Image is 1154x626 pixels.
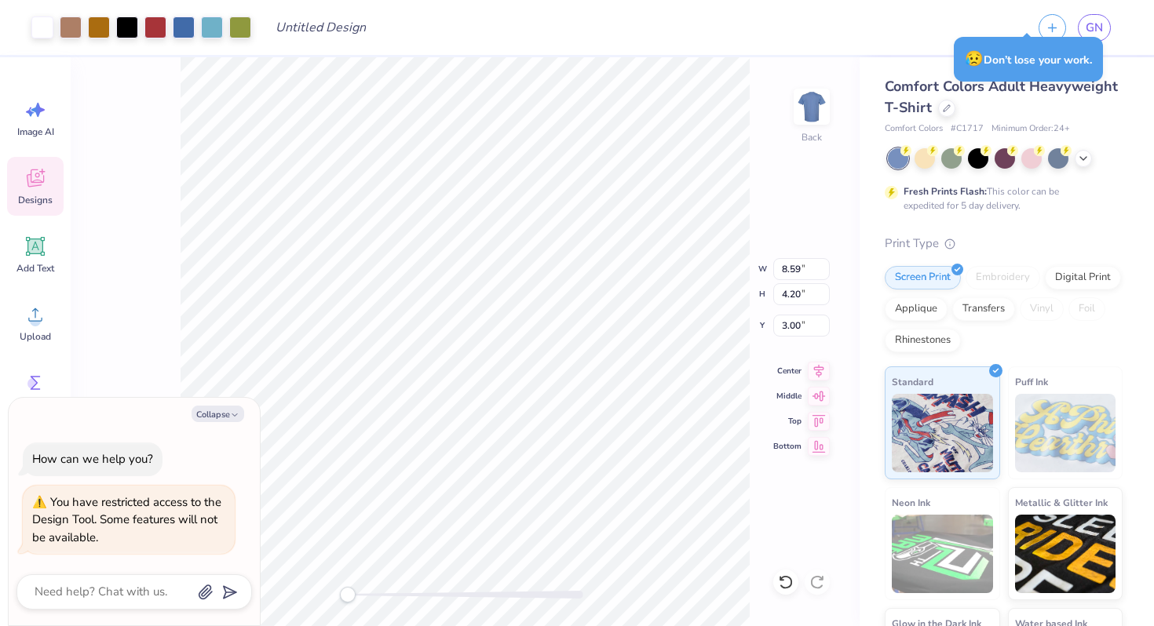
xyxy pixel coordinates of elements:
div: You have restricted access to the Design Tool. Some features will not be available. [32,494,221,545]
span: Neon Ink [892,494,930,511]
img: Standard [892,394,993,472]
span: # C1717 [951,122,984,136]
span: Standard [892,373,933,390]
span: Puff Ink [1015,373,1048,390]
a: GN [1078,14,1111,42]
span: Bottom [773,440,802,453]
div: How can we help you? [32,451,153,467]
span: Top [773,415,802,428]
span: Minimum Order: 24 + [991,122,1070,136]
img: Metallic & Glitter Ink [1015,515,1116,593]
span: Center [773,365,802,377]
span: 😥 [965,49,984,69]
span: Middle [773,390,802,402]
span: Metallic & Glitter Ink [1015,494,1108,511]
div: Vinyl [1020,297,1064,321]
span: Image AI [17,126,54,138]
div: This color can be expedited for 5 day delivery. [904,184,1097,213]
span: Upload [20,330,51,343]
div: Don’t lose your work. [954,37,1103,82]
div: Rhinestones [885,329,961,352]
div: Print Type [885,235,1123,253]
img: Neon Ink [892,515,993,593]
span: Comfort Colors [885,122,943,136]
div: Transfers [952,297,1015,321]
button: Collapse [192,406,244,422]
div: Applique [885,297,948,321]
img: Puff Ink [1015,394,1116,472]
span: Designs [18,194,53,206]
span: Add Text [16,262,54,275]
div: Foil [1068,297,1105,321]
strong: Fresh Prints Flash: [904,185,987,198]
div: Screen Print [885,266,961,289]
img: Back [796,91,827,122]
span: GN [1086,19,1103,37]
div: Embroidery [966,266,1040,289]
div: Accessibility label [340,587,356,602]
span: Comfort Colors Adult Heavyweight T-Shirt [885,77,1118,117]
input: Untitled Design [263,12,378,43]
div: Back [802,130,822,144]
div: Digital Print [1045,266,1121,289]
